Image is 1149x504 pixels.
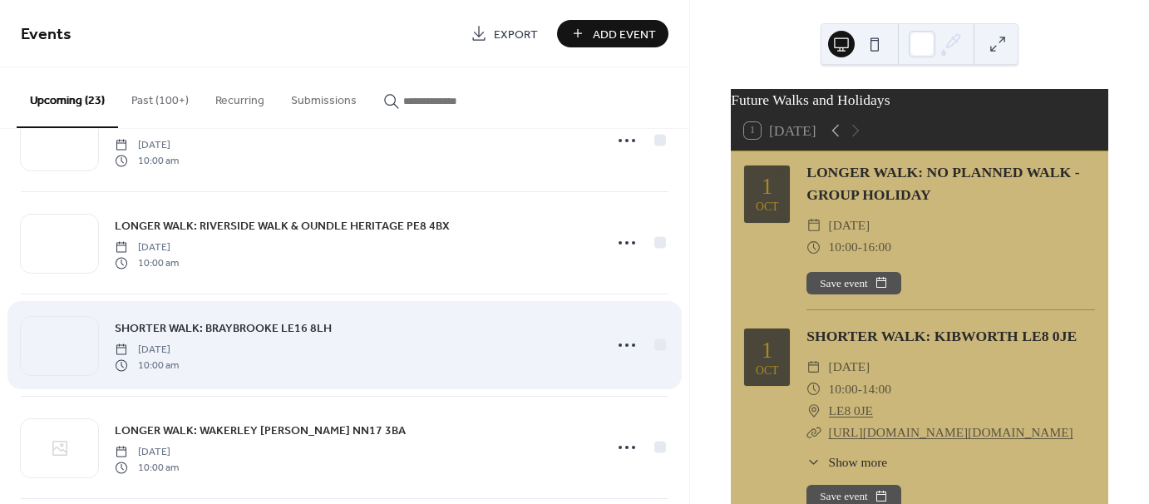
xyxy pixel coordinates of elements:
span: [DATE] [829,215,870,236]
span: 10:00 [829,236,858,258]
span: 14:00 [862,378,891,400]
a: SHORTER WALK: BRAYBROOKE LE16 8LH [115,319,332,338]
button: Upcoming (23) [17,67,118,128]
span: 10:00 am [115,460,179,475]
div: Oct [756,201,779,213]
span: 10:00 am [115,255,179,270]
span: Events [21,18,72,51]
span: [DATE] [115,240,179,255]
span: [DATE] [115,343,179,358]
div: 1 [762,338,773,362]
span: [DATE] [829,356,870,378]
span: Export [494,26,538,43]
a: LONGER WALK: RIVERSIDE WALK & OUNDLE HERITAGE PE8 4BX [115,216,450,235]
span: 10:00 am [115,358,179,373]
button: Recurring [202,67,278,126]
a: SHORTER WALK: KIBWORTH LE8 0JE [806,328,1077,344]
div: ​ [806,400,821,422]
span: - [858,236,862,258]
button: Save event [806,272,901,295]
span: 10:00 [829,378,858,400]
span: - [858,378,862,400]
span: 16:00 [862,236,891,258]
div: Future Walks and Holidays [731,89,1108,111]
div: LONGER WALK: NO PLANNED WALK - GROUP HOLIDAY [806,161,1095,205]
a: [URL][DOMAIN_NAME][DOMAIN_NAME] [829,425,1073,439]
a: Export [458,20,550,47]
div: ​ [806,452,821,472]
span: [DATE] [115,138,179,153]
button: Add Event [557,20,668,47]
div: ​ [806,422,821,443]
div: Oct [756,365,779,377]
div: ​ [806,236,821,258]
span: Add Event [593,26,656,43]
button: Past (100+) [118,67,202,126]
span: 10:00 am [115,153,179,168]
div: ​ [806,378,821,400]
button: Submissions [278,67,370,126]
div: ​ [806,215,821,236]
span: [DATE] [115,445,179,460]
div: ​ [806,356,821,378]
button: ​Show more [806,452,887,472]
a: LE8 0JE [829,400,873,422]
a: LONGER WALK: WAKERLEY [PERSON_NAME] NN17 3BA [115,421,406,440]
span: SHORTER WALK: BRAYBROOKE LE16 8LH [115,320,332,338]
span: LONGER WALK: RIVERSIDE WALK & OUNDLE HERITAGE PE8 4BX [115,218,450,235]
span: Show more [829,452,888,472]
span: LONGER WALK: WAKERLEY [PERSON_NAME] NN17 3BA [115,422,406,440]
div: 1 [762,175,773,198]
